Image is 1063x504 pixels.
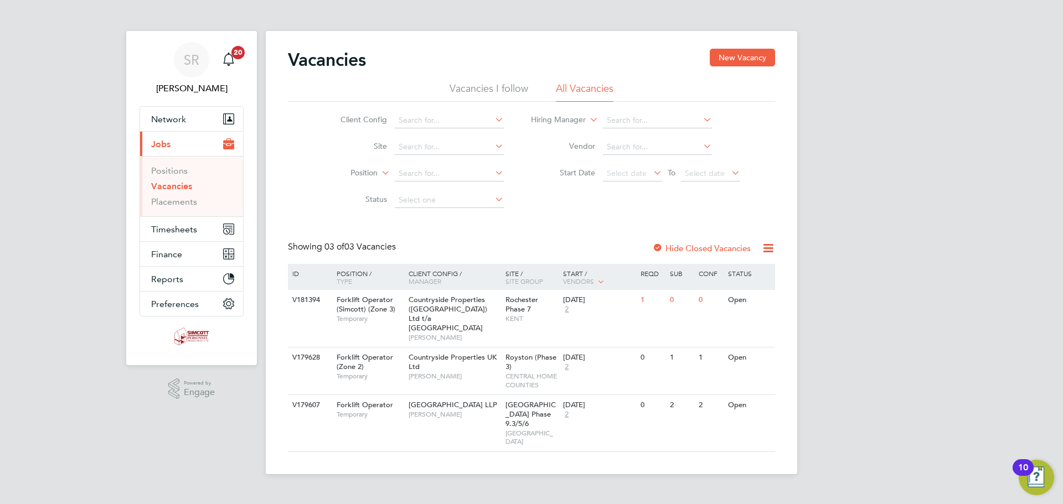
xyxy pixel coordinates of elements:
[409,295,487,332] span: Countryside Properties ([GEOGRAPHIC_DATA]) Ltd t/a [GEOGRAPHIC_DATA]
[151,249,182,259] span: Finance
[638,264,667,283] div: Reqd
[522,115,586,126] label: Hiring Manager
[638,395,667,415] div: 0
[337,277,352,285] span: Type
[184,388,215,397] span: Engage
[140,132,243,156] button: Jobs
[140,267,243,291] button: Reports
[667,395,696,415] div: 2
[725,395,773,415] div: Open
[151,114,186,124] span: Network
[288,49,366,71] h2: Vacancies
[151,274,183,284] span: Reports
[563,277,594,285] span: Vendors
[323,194,387,204] label: Status
[1019,460,1054,495] button: Open Resource Center, 10 new notifications
[140,328,244,345] a: Go to home page
[140,42,244,95] a: SR[PERSON_NAME]
[1018,467,1028,482] div: 10
[151,224,197,235] span: Timesheets
[337,372,403,381] span: Temporary
[140,292,243,316] button: Preferences
[725,290,773,310] div: Open
[323,141,387,151] label: Site
[450,82,528,102] li: Vacancies I follow
[667,347,696,368] div: 1
[409,410,500,419] span: [PERSON_NAME]
[563,295,635,305] div: [DATE]
[140,242,243,266] button: Finance
[140,82,244,95] span: Scott Ridgers
[395,113,504,128] input: Search for...
[290,290,328,310] div: V181394
[409,277,441,285] span: Manager
[725,264,773,283] div: Status
[409,333,500,342] span: [PERSON_NAME]
[607,168,647,178] span: Select date
[563,410,570,419] span: 2
[395,166,504,181] input: Search for...
[409,400,497,409] span: [GEOGRAPHIC_DATA] LLP
[140,217,243,241] button: Timesheets
[174,328,209,345] img: simcott-logo-retina.png
[151,181,192,191] a: Vacancies
[696,290,725,310] div: 0
[168,378,215,399] a: Powered byEngage
[337,314,403,323] span: Temporary
[531,141,595,151] label: Vendor
[725,347,773,368] div: Open
[556,82,613,102] li: All Vacancies
[151,165,188,176] a: Positions
[667,264,696,283] div: Sub
[324,241,396,252] span: 03 Vacancies
[337,400,393,409] span: Forklift Operator
[337,352,393,371] span: Forklift Operator (Zone 2)
[184,53,199,67] span: SR
[638,347,667,368] div: 0
[505,295,538,314] span: Rochester Phase 7
[126,31,257,365] nav: Main navigation
[337,410,403,419] span: Temporary
[409,372,500,381] span: [PERSON_NAME]
[505,429,558,446] span: [GEOGRAPHIC_DATA]
[531,168,595,178] label: Start Date
[505,400,556,428] span: [GEOGRAPHIC_DATA] Phase 9.3/5/6
[603,113,712,128] input: Search for...
[140,156,243,216] div: Jobs
[685,168,725,178] span: Select date
[151,299,199,309] span: Preferences
[710,49,775,66] button: New Vacancy
[696,347,725,368] div: 1
[505,352,556,371] span: Royston (Phase 3)
[395,193,504,208] input: Select one
[503,264,561,290] div: Site /
[140,107,243,131] button: Network
[290,264,328,283] div: ID
[290,347,328,368] div: V179628
[505,277,543,285] span: Site Group
[638,290,667,310] div: 1
[563,353,635,362] div: [DATE]
[337,295,395,314] span: Forklift Operator (Simcott) (Zone 3)
[151,196,197,207] a: Placements
[563,362,570,372] span: 2
[323,115,387,124] label: Client Config
[603,139,712,155] input: Search for...
[328,264,406,290] div: Position /
[696,395,725,415] div: 2
[696,264,725,283] div: Conf
[324,241,344,252] span: 03 of
[652,243,751,253] label: Hide Closed Vacancies
[218,42,240,77] a: 20
[288,241,398,253] div: Showing
[505,314,558,323] span: KENT
[314,168,378,179] label: Position
[560,264,638,292] div: Start /
[151,139,171,149] span: Jobs
[563,305,570,314] span: 2
[290,395,328,415] div: V179607
[406,264,503,290] div: Client Config /
[667,290,696,310] div: 0
[395,139,504,155] input: Search for...
[505,372,558,389] span: CENTRAL HOME COUNTIES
